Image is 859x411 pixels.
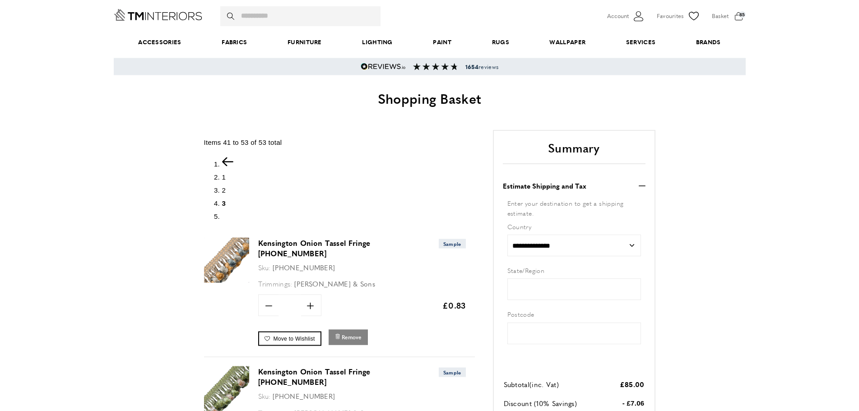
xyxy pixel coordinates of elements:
[439,239,466,249] span: Sample
[267,29,342,56] a: Furniture
[607,10,645,23] button: Customer Account
[507,266,641,276] label: State/Region
[529,380,559,389] span: (inc. Vat)
[413,63,458,70] img: Reviews section
[507,199,641,219] div: Enter your destination to get a shipping estimate.
[204,139,282,146] span: Items 41 to 53 of 53 total
[439,368,466,377] span: Sample
[413,29,472,56] a: Paint
[676,29,741,56] a: Brands
[657,10,701,23] a: Favourites
[273,263,335,272] span: [PHONE_NUMBER]
[529,29,606,56] a: Wallpaper
[442,300,466,311] span: £0.83
[114,9,202,21] a: Go to Home page
[607,12,629,21] span: Account
[222,173,226,181] a: 1
[465,63,498,70] span: reviews
[222,198,475,209] li: Page 3
[378,88,482,108] span: Shopping Basket
[204,277,249,284] a: Kensington Onion Tassel Fringe 985-56080-11
[504,380,529,389] span: Subtotal
[258,263,271,272] span: Sku:
[503,181,586,192] strong: Estimate Shipping and Tax
[472,29,529,56] a: Rugs
[342,333,362,341] span: Remove
[507,309,641,319] label: Postcode
[258,332,321,346] a: Move to Wishlist
[465,63,478,71] strong: 1654
[361,63,406,70] img: Reviews.io 5 stars
[204,238,249,283] img: Kensington Onion Tassel Fringe 985-56080-11
[222,160,233,168] a: Previous
[329,330,368,345] button: Remove Kensington Onion Tassel Fringe 985-56080-11
[657,12,684,21] span: Favourites
[118,29,201,56] span: Accessories
[258,391,271,401] span: Sku:
[503,181,645,192] button: Estimate Shipping and Tax
[222,199,226,207] span: 3
[222,186,226,194] a: 2
[227,7,236,27] button: Search
[342,29,413,56] a: Lighting
[620,380,645,389] span: £85.00
[258,238,439,259] a: Kensington Onion Tassel Fringe [PHONE_NUMBER]
[258,279,293,288] span: Trimmings:
[606,29,676,56] a: Services
[201,29,267,56] a: Fabrics
[273,391,335,401] span: [PHONE_NUMBER]
[507,222,641,232] label: Country
[258,366,439,387] a: Kensington Onion Tassel Fringe [PHONE_NUMBER]
[294,279,375,288] span: [PERSON_NAME] & Sons
[204,157,475,222] nav: pagination
[274,336,315,342] span: Move to Wishlist
[503,140,645,165] h2: Summary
